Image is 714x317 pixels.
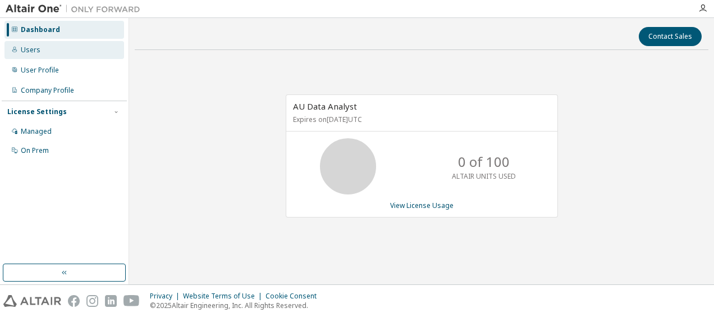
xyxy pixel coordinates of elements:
[390,201,454,210] a: View License Usage
[86,295,98,307] img: instagram.svg
[7,107,67,116] div: License Settings
[293,101,357,112] span: AU Data Analyst
[639,27,702,46] button: Contact Sales
[21,25,60,34] div: Dashboard
[458,152,510,171] p: 0 of 100
[266,292,323,301] div: Cookie Consent
[6,3,146,15] img: Altair One
[21,86,74,95] div: Company Profile
[21,66,59,75] div: User Profile
[105,295,117,307] img: linkedin.svg
[21,146,49,155] div: On Prem
[183,292,266,301] div: Website Terms of Use
[68,295,80,307] img: facebook.svg
[293,115,548,124] p: Expires on [DATE] UTC
[21,46,40,55] div: Users
[123,295,140,307] img: youtube.svg
[150,292,183,301] div: Privacy
[452,171,516,181] p: ALTAIR UNITS USED
[150,301,323,310] p: © 2025 Altair Engineering, Inc. All Rights Reserved.
[3,295,61,307] img: altair_logo.svg
[21,127,52,136] div: Managed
